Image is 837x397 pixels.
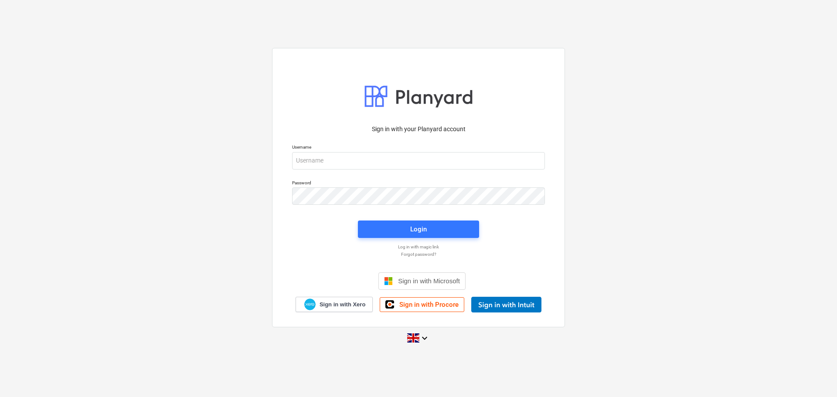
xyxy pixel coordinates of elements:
span: Sign in with Procore [399,301,459,309]
div: Login [410,224,427,235]
input: Username [292,152,545,170]
p: Sign in with your Planyard account [292,125,545,134]
a: Log in with magic link [288,244,549,250]
span: Sign in with Xero [320,301,365,309]
img: Xero logo [304,299,316,310]
a: Forgot password? [288,251,549,257]
img: Microsoft logo [384,277,393,285]
a: Sign in with Xero [296,297,373,312]
span: Sign in with Microsoft [398,277,460,285]
p: Username [292,144,545,152]
p: Password [292,180,545,187]
i: keyboard_arrow_down [419,333,430,343]
a: Sign in with Procore [380,297,464,312]
button: Login [358,221,479,238]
